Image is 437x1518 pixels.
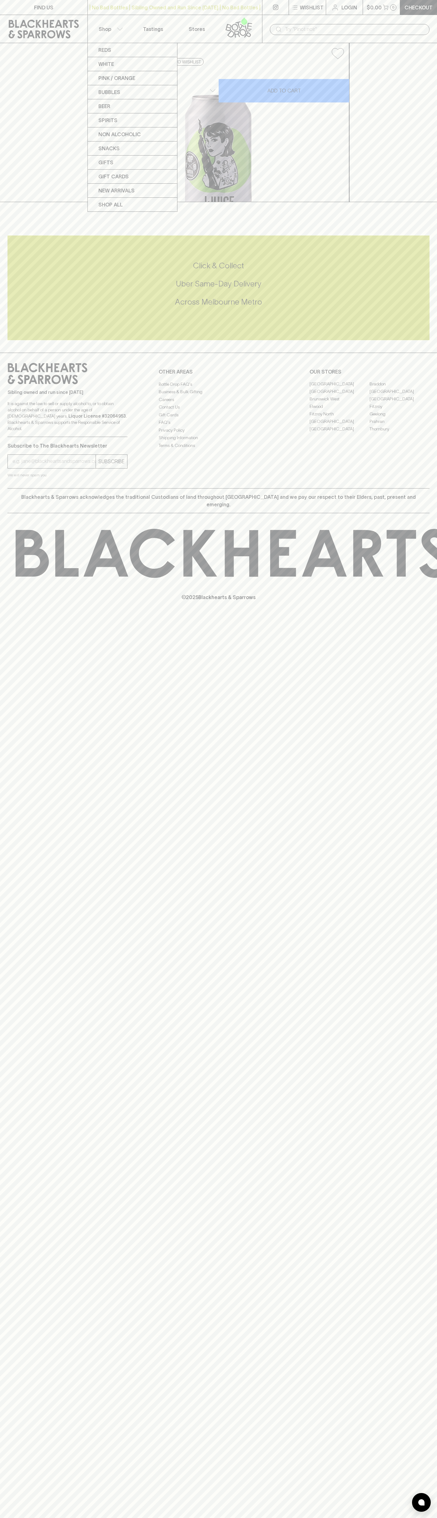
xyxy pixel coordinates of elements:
[88,99,177,113] a: Beer
[88,127,177,141] a: Non Alcoholic
[98,117,117,124] p: Spirits
[98,159,113,166] p: Gifts
[98,60,114,68] p: White
[88,198,177,211] a: SHOP ALL
[88,156,177,170] a: Gifts
[98,187,135,194] p: New Arrivals
[88,141,177,156] a: Snacks
[98,88,120,96] p: Bubbles
[88,113,177,127] a: Spirits
[98,102,110,110] p: Beer
[418,1499,425,1506] img: bubble-icon
[88,170,177,184] a: Gift Cards
[88,71,177,85] a: Pink / Orange
[98,46,111,54] p: Reds
[88,57,177,71] a: White
[88,85,177,99] a: Bubbles
[98,131,141,138] p: Non Alcoholic
[88,184,177,198] a: New Arrivals
[88,43,177,57] a: Reds
[98,145,120,152] p: Snacks
[98,173,129,180] p: Gift Cards
[98,74,135,82] p: Pink / Orange
[98,201,123,208] p: SHOP ALL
